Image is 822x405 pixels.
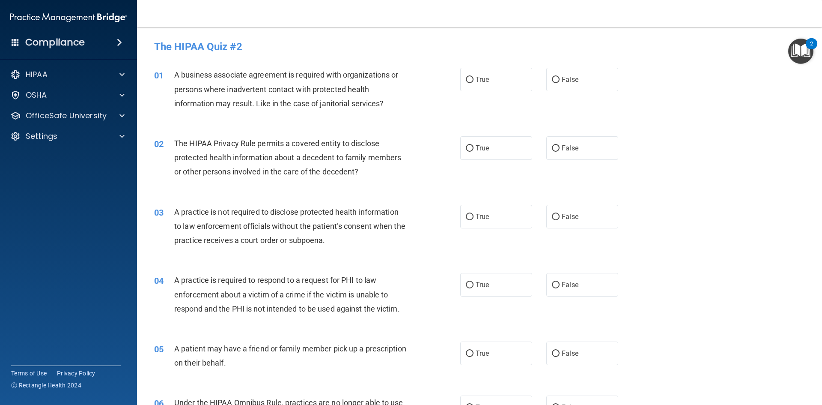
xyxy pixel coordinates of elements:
[174,139,401,176] span: The HIPAA Privacy Rule permits a covered entity to disclose protected health information about a ...
[552,214,560,220] input: False
[154,139,164,149] span: 02
[174,344,406,367] span: A patient may have a friend or family member pick up a prescription on their behalf.
[552,351,560,357] input: False
[11,381,81,390] span: Ⓒ Rectangle Health 2024
[552,77,560,83] input: False
[466,282,474,288] input: True
[26,90,47,100] p: OSHA
[26,111,107,121] p: OfficeSafe University
[174,276,400,313] span: A practice is required to respond to a request for PHI to law enforcement about a victim of a cri...
[466,351,474,357] input: True
[26,131,57,141] p: Settings
[154,344,164,354] span: 05
[476,144,489,152] span: True
[10,69,125,80] a: HIPAA
[476,281,489,289] span: True
[562,349,578,357] span: False
[10,9,127,26] img: PMB logo
[466,145,474,152] input: True
[476,349,489,357] span: True
[57,369,95,378] a: Privacy Policy
[552,282,560,288] input: False
[466,214,474,220] input: True
[154,207,164,218] span: 03
[562,144,578,152] span: False
[25,36,85,48] h4: Compliance
[562,281,578,289] span: False
[788,39,813,64] button: Open Resource Center, 2 new notifications
[11,369,47,378] a: Terms of Use
[466,77,474,83] input: True
[476,213,489,221] span: True
[26,69,48,80] p: HIPAA
[10,131,125,141] a: Settings
[779,346,812,378] iframe: Drift Widget Chat Controller
[154,70,164,81] span: 01
[174,70,398,108] span: A business associate agreement is required with organizations or persons where inadvertent contac...
[10,111,125,121] a: OfficeSafe University
[810,44,813,55] div: 2
[552,145,560,152] input: False
[154,41,805,52] h4: The HIPAA Quiz #2
[154,276,164,286] span: 04
[174,207,405,245] span: A practice is not required to disclose protected health information to law enforcement officials ...
[476,75,489,84] span: True
[10,90,125,100] a: OSHA
[562,75,578,84] span: False
[562,213,578,221] span: False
